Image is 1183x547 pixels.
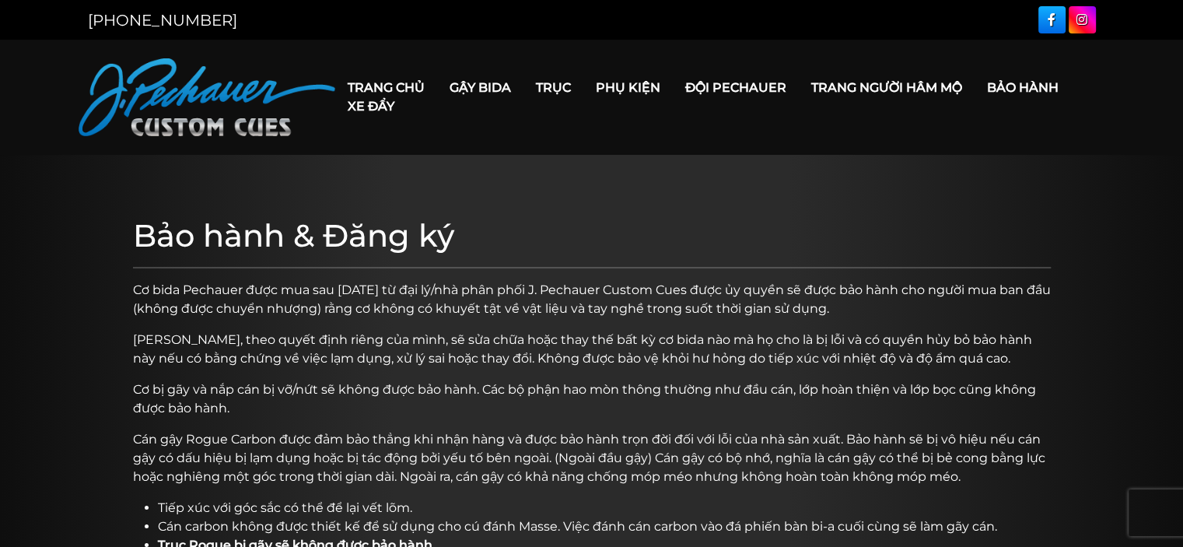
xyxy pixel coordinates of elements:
[799,68,975,107] a: Trang người hâm mộ
[673,68,799,107] a: Đội Pechauer
[335,68,437,107] a: Trang chủ
[88,11,237,30] a: [PHONE_NUMBER]
[987,80,1059,95] font: Bảo hành
[348,99,394,114] font: Xe đẩy
[975,68,1071,107] a: Bảo hành
[437,68,523,107] a: Gậy bida
[335,86,407,126] a: Xe đẩy
[536,80,571,95] font: Trục
[811,80,962,95] font: Trang người hâm mộ
[583,68,673,107] a: Phụ kiện
[158,519,997,534] font: Cán carbon không được thiết kế để sử dụng cho cú đánh Masse. Việc đánh cán carbon vào đá phiến bà...
[158,500,412,515] font: Tiếp xúc với góc sắc có thể để lại vết lõm.
[348,80,425,95] font: Trang chủ
[133,382,1036,416] font: Cơ bị gãy và nắp cán bị vỡ/nứt sẽ không được bảo hành. Các bộ phận hao mòn thông thường như đầu c...
[79,58,335,136] img: Cơ Pechauer Custom
[685,80,786,95] font: Đội Pechauer
[133,282,1051,316] font: Cơ bida Pechauer được mua sau [DATE] từ đại lý/nhà phân phối J. Pechauer Custom Cues được ủy quyề...
[133,432,1045,484] font: Cán gậy Rogue Carbon được đảm bảo thẳng khi nhận hàng và được bảo hành trọn đời đối với lỗi của n...
[450,80,511,95] font: Gậy bida
[596,80,660,95] font: Phụ kiện
[133,216,454,254] font: Bảo hành & Đăng ký
[523,68,583,107] a: Trục
[133,332,1032,366] font: [PERSON_NAME], theo quyết định riêng của mình, sẽ sửa chữa hoặc thay thế bất kỳ cơ bida nào mà họ...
